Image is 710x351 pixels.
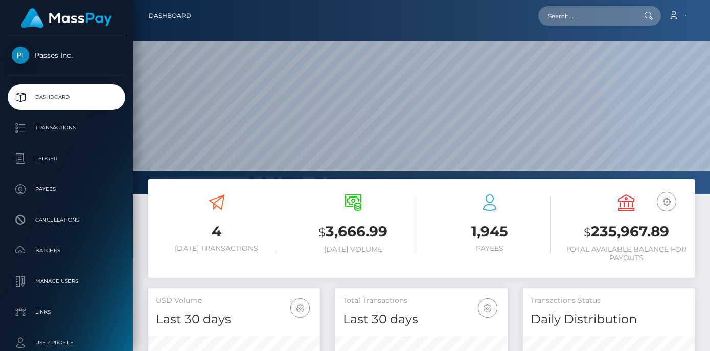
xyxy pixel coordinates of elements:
h6: Total Available Balance for Payouts [566,245,687,262]
p: User Profile [12,335,121,350]
a: Batches [8,238,125,264]
h4: Last 30 days [343,311,499,328]
p: Payees [12,182,121,197]
h3: 3,666.99 [292,222,414,243]
h6: Payees [429,244,551,253]
a: Links [8,299,125,325]
h4: Last 30 days [156,311,312,328]
img: MassPay Logo [21,8,112,28]
h3: 4 [156,222,277,242]
a: Manage Users [8,269,125,294]
p: Manage Users [12,274,121,289]
h3: 235,967.89 [566,222,687,243]
h5: Transactions Status [531,296,687,306]
p: Cancellations [12,212,121,228]
p: Dashboard [12,90,121,105]
small: $ [584,225,591,239]
h3: 1,945 [429,222,551,242]
h6: [DATE] Transactions [156,244,277,253]
p: Transactions [12,120,121,136]
a: Dashboard [8,84,125,110]
span: Passes Inc. [8,51,125,60]
h6: [DATE] Volume [292,245,414,254]
small: $ [318,225,326,239]
p: Ledger [12,151,121,166]
img: Passes Inc. [12,47,29,64]
a: Ledger [8,146,125,171]
p: Links [12,304,121,320]
a: Dashboard [149,5,191,27]
a: Payees [8,177,125,202]
a: Transactions [8,115,125,141]
input: Search... [538,6,634,26]
h4: Daily Distribution [531,311,687,328]
p: Batches [12,243,121,258]
h5: Total Transactions [343,296,499,306]
h5: USD Volume [156,296,312,306]
a: Cancellations [8,207,125,233]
